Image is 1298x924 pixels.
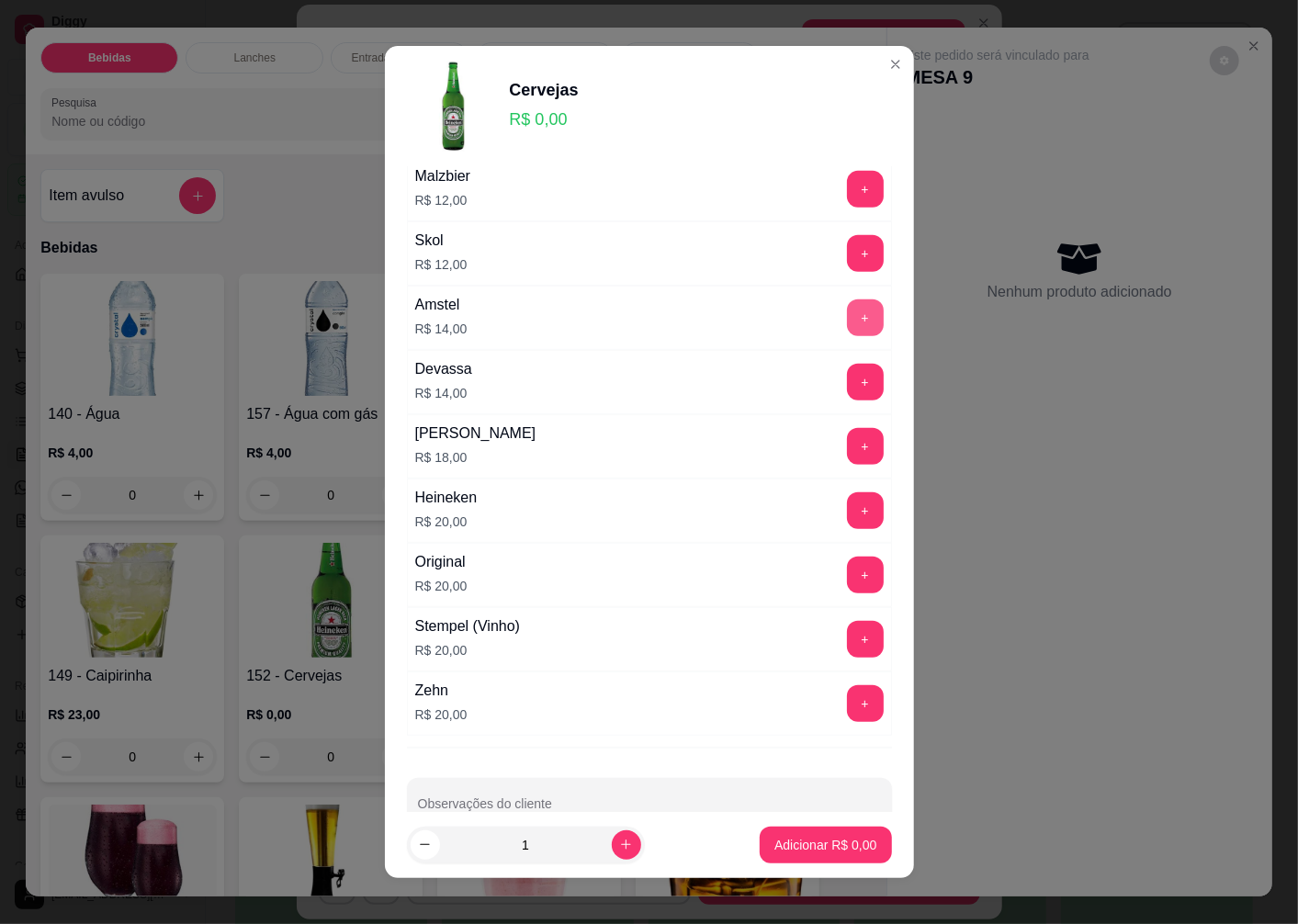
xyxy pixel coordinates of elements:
div: Zehn [415,680,468,702]
button: increase-product-quantity [612,830,641,860]
div: Stempel (Vinho) [415,615,520,637]
img: product-image [407,61,499,152]
div: Devassa [415,358,472,380]
p: R$ 0,00 [510,107,579,132]
button: add [847,621,884,658]
button: Adicionar R$ 0,00 [760,827,891,863]
p: R$ 20,00 [415,641,520,659]
p: Adicionar R$ 0,00 [774,836,876,854]
div: Amstel [415,294,468,316]
button: add [847,492,884,529]
button: add [847,299,884,336]
div: Original [415,551,468,573]
p: R$ 12,00 [415,191,470,209]
p: R$ 12,00 [415,255,468,274]
p: R$ 14,00 [415,320,468,338]
p: R$ 18,00 [415,448,536,467]
button: add [847,364,884,400]
input: Observações do cliente [418,802,881,820]
button: Close [881,50,910,79]
p: R$ 20,00 [415,705,468,724]
div: [PERSON_NAME] [415,423,536,445]
button: add [847,428,884,465]
div: Malzbier [415,165,470,187]
button: add [847,171,884,208]
button: add [847,557,884,593]
div: Heineken [415,487,478,509]
p: R$ 14,00 [415,384,472,402]
p: R$ 20,00 [415,513,478,531]
button: decrease-product-quantity [411,830,440,860]
div: Skol [415,230,468,252]
button: add [847,235,884,272]
button: add [847,685,884,722]
div: Cervejas [510,77,579,103]
p: R$ 20,00 [415,577,468,595]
